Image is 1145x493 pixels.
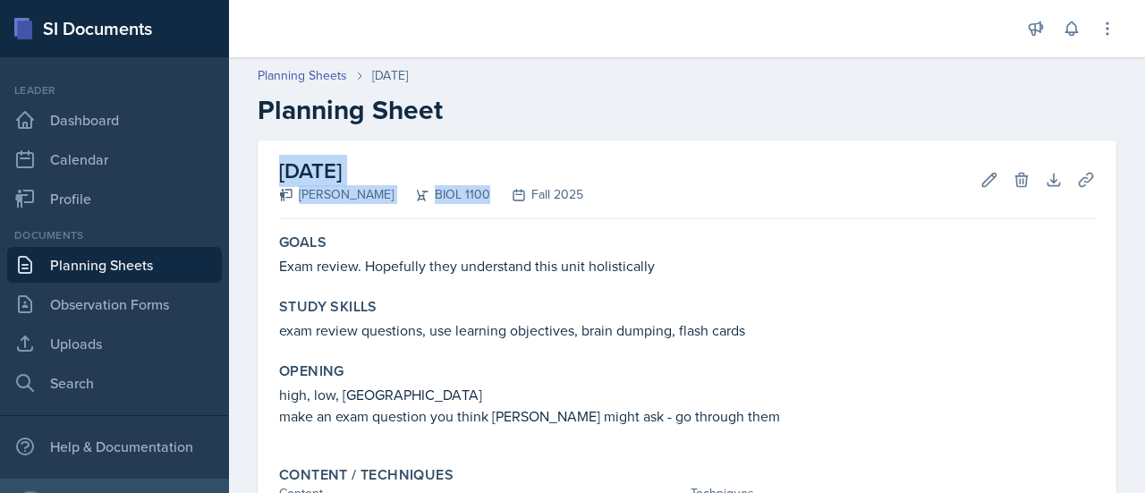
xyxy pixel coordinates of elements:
[279,234,327,251] label: Goals
[7,102,222,138] a: Dashboard
[258,66,347,85] a: Planning Sheets
[279,384,1095,405] p: high, low, [GEOGRAPHIC_DATA]
[394,185,490,204] div: BIOL 1100
[279,466,454,484] label: Content / Techniques
[279,298,377,316] label: Study Skills
[279,319,1095,341] p: exam review questions, use learning objectives, brain dumping, flash cards
[7,82,222,98] div: Leader
[279,155,583,187] h2: [DATE]
[372,66,408,85] div: [DATE]
[7,247,222,283] a: Planning Sheets
[279,255,1095,276] p: Exam review. Hopefully they understand this unit holistically
[7,181,222,217] a: Profile
[279,362,344,380] label: Opening
[279,405,1095,427] p: make an exam question you think [PERSON_NAME] might ask - go through them
[7,227,222,243] div: Documents
[7,326,222,361] a: Uploads
[7,365,222,401] a: Search
[7,429,222,464] div: Help & Documentation
[258,94,1116,126] h2: Planning Sheet
[7,141,222,177] a: Calendar
[279,185,394,204] div: [PERSON_NAME]
[7,286,222,322] a: Observation Forms
[490,185,583,204] div: Fall 2025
